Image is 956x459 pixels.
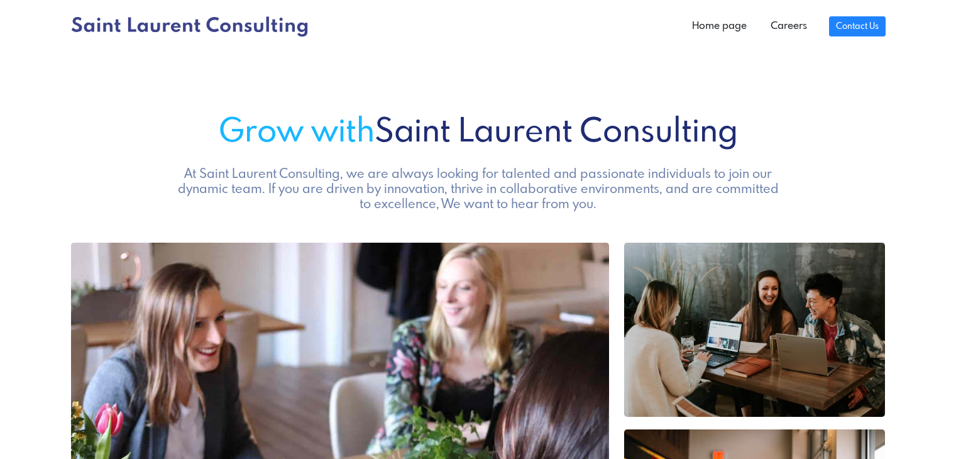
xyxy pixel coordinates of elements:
a: Contact Us [829,16,885,36]
span: Grow with [219,116,375,149]
h5: At Saint Laurent Consulting, we are always looking for talented and passionate individuals to joi... [173,167,784,213]
h1: Saint Laurent Consulting [71,114,886,152]
a: Careers [759,14,819,39]
a: Home page [680,14,759,39]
